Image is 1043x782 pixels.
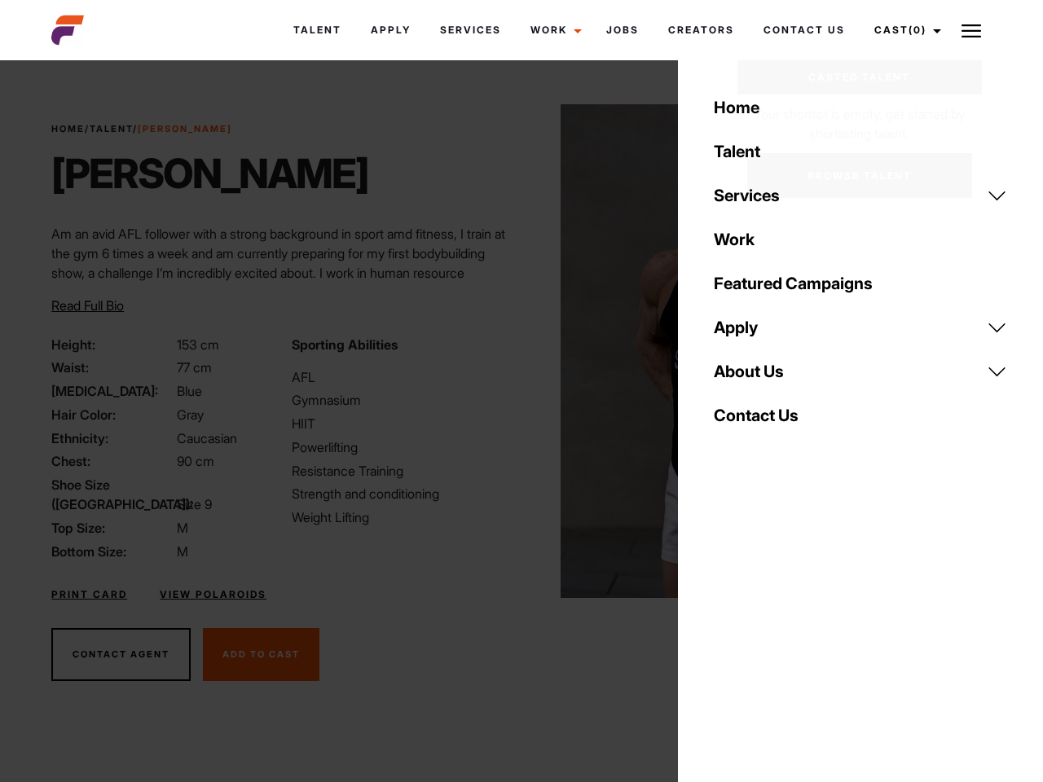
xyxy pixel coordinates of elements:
[177,543,188,560] span: M
[51,358,174,377] span: Waist:
[704,305,1017,349] a: Apply
[51,123,85,134] a: Home
[177,496,212,512] span: Size 9
[177,359,212,376] span: 77 cm
[860,8,951,52] a: Cast(0)
[292,461,512,481] li: Resistance Training
[177,336,219,353] span: 153 cm
[51,381,174,401] span: [MEDICAL_DATA]:
[160,587,266,602] a: View Polaroids
[704,217,1017,261] a: Work
[51,451,174,471] span: Chest:
[516,8,592,52] a: Work
[292,437,512,457] li: Powerlifting
[51,14,84,46] img: cropped-aefm-brand-fav-22-square.png
[962,21,981,41] img: Burger icon
[203,628,319,682] button: Add To Cast
[51,335,174,354] span: Height:
[292,484,512,503] li: Strength and conditioning
[704,393,1017,437] a: Contact Us
[704,261,1017,305] a: Featured Campaigns
[279,8,356,52] a: Talent
[704,130,1017,174] a: Talent
[737,94,982,143] p: Your shortlist is empty, get started by shortlisting talent.
[51,149,368,198] h1: [PERSON_NAME]
[177,520,188,536] span: M
[704,349,1017,393] a: About Us
[51,428,174,448] span: Ethnicity:
[292,414,512,433] li: HIIT
[704,86,1017,130] a: Home
[292,507,512,527] li: Weight Lifting
[292,336,398,353] strong: Sporting Abilities
[138,123,232,134] strong: [PERSON_NAME]
[749,8,860,52] a: Contact Us
[737,60,982,94] a: Casted Talent
[704,174,1017,217] a: Services
[292,367,512,387] li: AFL
[51,224,512,380] p: Am an avid AFL follower with a strong background in sport amd fitness, I train at the gym 6 times...
[177,406,204,423] span: Gray
[654,8,749,52] a: Creators
[51,628,191,682] button: Contact Agent
[51,122,232,136] span: / /
[425,8,516,52] a: Services
[51,475,174,514] span: Shoe Size ([GEOGRAPHIC_DATA]):
[592,8,654,52] a: Jobs
[51,405,174,424] span: Hair Color:
[222,648,300,660] span: Add To Cast
[51,542,174,561] span: Bottom Size:
[51,297,124,314] span: Read Full Bio
[177,430,237,446] span: Caucasian
[356,8,425,52] a: Apply
[51,587,127,602] a: Print Card
[909,24,926,36] span: (0)
[51,296,124,315] button: Read Full Bio
[90,123,133,134] a: Talent
[292,390,512,410] li: Gymnasium
[747,153,972,198] a: Browse Talent
[177,383,202,399] span: Blue
[177,453,214,469] span: 90 cm
[51,518,174,538] span: Top Size:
